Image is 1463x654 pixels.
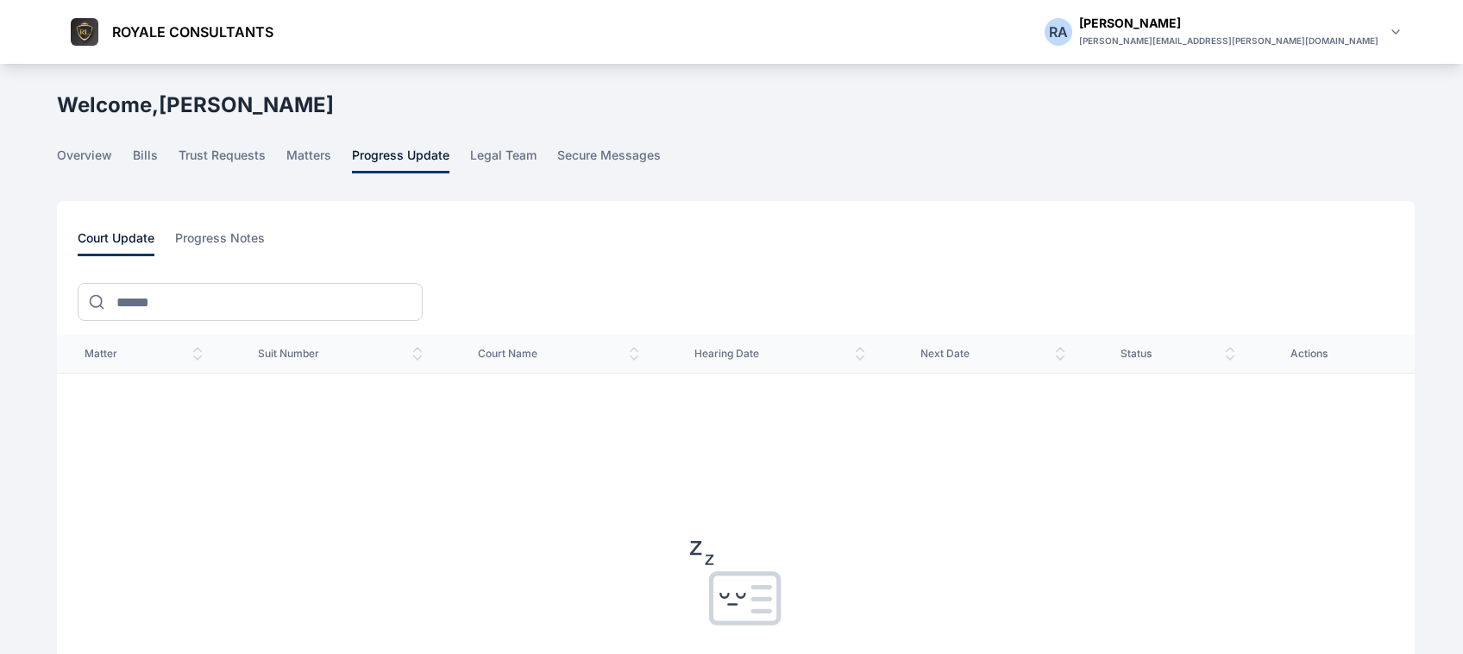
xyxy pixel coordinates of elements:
[57,91,334,119] h1: Welcome, [PERSON_NAME]
[920,347,1065,361] span: next date
[133,147,158,173] span: bills
[179,147,266,173] span: trust requests
[258,347,423,361] span: suit number
[85,347,203,361] span: matter
[470,147,557,173] a: legal team
[175,230,286,256] a: progress notes
[557,147,681,173] a: secure messages
[1045,22,1072,42] div: R A
[133,147,179,173] a: bills
[179,147,286,173] a: trust requests
[78,230,154,256] span: court update
[478,347,640,361] span: court name
[78,230,175,256] a: court update
[286,147,352,173] a: matters
[1045,15,1406,49] button: RA[PERSON_NAME][PERSON_NAME][EMAIL_ADDRESS][PERSON_NAME][DOMAIN_NAME]
[352,147,449,173] span: progress update
[57,147,133,173] a: overview
[352,147,470,173] a: progress update
[1079,32,1378,49] div: [PERSON_NAME][EMAIL_ADDRESS][PERSON_NAME][DOMAIN_NAME]
[286,147,331,173] span: matters
[1290,347,1387,361] span: actions
[175,230,265,256] span: progress notes
[112,22,273,42] span: ROYALE CONSULTANTS
[1121,347,1235,361] span: status
[1045,18,1072,46] button: RA
[557,147,661,173] span: secure messages
[57,147,112,173] span: overview
[694,347,865,361] span: hearing date
[470,147,537,173] span: legal team
[1079,15,1378,32] div: [PERSON_NAME]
